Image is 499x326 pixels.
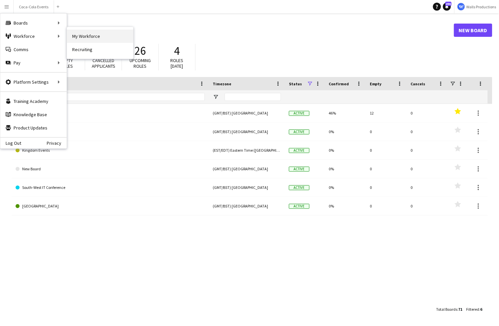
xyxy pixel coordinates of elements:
[213,94,219,100] button: Open Filter Menu
[14,0,54,13] button: Coca-Cola Events
[407,104,448,122] div: 0
[436,303,463,316] div: :
[411,81,425,86] span: Cancels
[0,30,67,43] div: Workforce
[0,95,67,108] a: Training Academy
[130,57,151,69] span: Upcoming roles
[459,307,463,312] span: 71
[366,104,407,122] div: 12
[289,81,302,86] span: Status
[454,24,492,37] a: New Board
[407,160,448,178] div: 0
[174,43,180,58] span: 4
[16,122,205,141] a: Freshers Week
[92,57,115,69] span: Cancelled applicants
[16,178,205,197] a: South-West IT Conference
[325,197,366,215] div: 0%
[209,141,285,159] div: (EST/EDT) Eastern Time ([GEOGRAPHIC_DATA] & [GEOGRAPHIC_DATA])
[366,141,407,159] div: 0
[407,141,448,159] div: 0
[28,93,205,101] input: Board name Filter Input
[407,178,448,197] div: 0
[0,43,67,56] a: Comms
[289,185,309,190] span: Active
[0,16,67,30] div: Boards
[370,81,382,86] span: Empty
[209,160,285,178] div: (GMT/BST) [GEOGRAPHIC_DATA]
[16,141,205,160] a: Kingdom Events
[209,197,285,215] div: (GMT/BST) [GEOGRAPHIC_DATA]
[436,307,458,312] span: Total Boards
[366,197,407,215] div: 0
[467,303,482,316] div: :
[0,108,67,121] a: Knowledge Base
[289,129,309,134] span: Active
[457,3,465,11] img: Logo
[445,2,452,6] span: 256
[16,197,205,215] a: [GEOGRAPHIC_DATA]
[325,160,366,178] div: 0%
[407,122,448,141] div: 0
[213,81,231,86] span: Timezone
[225,93,281,101] input: Timezone Filter Input
[407,197,448,215] div: 0
[366,160,407,178] div: 0
[0,140,21,146] a: Log Out
[67,30,133,43] a: My Workforce
[366,122,407,141] div: 0
[209,122,285,141] div: (GMT/BST) [GEOGRAPHIC_DATA]
[467,307,479,312] span: Filtered
[16,104,205,122] a: Coca-Cola Events
[289,204,309,209] span: Active
[329,81,349,86] span: Confirmed
[209,178,285,197] div: (GMT/BST) [GEOGRAPHIC_DATA]
[325,104,366,122] div: 46%
[47,140,67,146] a: Privacy
[0,121,67,134] a: Product Updates
[325,122,366,141] div: 0%
[467,4,496,9] span: Walls Productions
[0,56,67,69] div: Pay
[209,104,285,122] div: (GMT/BST) [GEOGRAPHIC_DATA]
[366,178,407,197] div: 0
[325,178,366,197] div: 0%
[12,25,454,35] h1: Boards
[171,57,184,69] span: Roles [DATE]
[67,43,133,56] a: Recruiting
[0,75,67,89] div: Platform Settings
[325,141,366,159] div: 0%
[16,160,205,178] a: New Board
[443,3,451,11] a: 256
[289,148,309,153] span: Active
[480,307,482,312] span: 6
[289,167,309,172] span: Active
[135,43,146,58] span: 26
[289,111,309,116] span: Active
